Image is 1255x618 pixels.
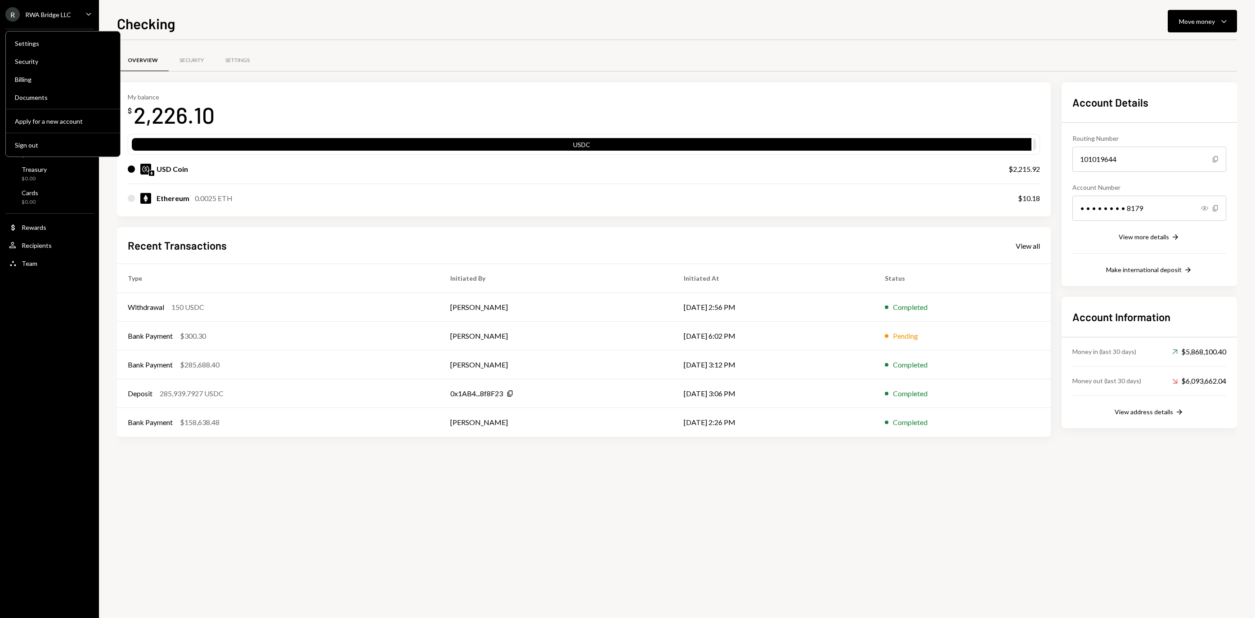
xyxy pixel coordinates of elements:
[157,164,188,175] div: USD Coin
[132,140,1031,152] div: USDC
[169,49,215,72] a: Security
[22,166,47,173] div: Treasury
[179,57,204,64] div: Security
[673,408,874,437] td: [DATE] 2:26 PM
[215,49,260,72] a: Settings
[157,193,189,204] div: Ethereum
[1072,376,1141,385] div: Money out (last 30 days)
[22,224,46,231] div: Rewards
[128,417,173,428] div: Bank Payment
[9,113,117,130] button: Apply for a new account
[22,260,37,267] div: Team
[893,388,928,399] div: Completed
[9,35,117,51] a: Settings
[180,417,220,428] div: $158,638.48
[128,302,164,313] div: Withdrawal
[439,264,673,293] th: Initiated By
[22,198,38,206] div: $0.00
[893,302,928,313] div: Completed
[25,11,71,18] div: RWA Bridge LLC
[439,322,673,350] td: [PERSON_NAME]
[1172,346,1226,357] div: $5,868,100.40
[673,322,874,350] td: [DATE] 6:02 PM
[1072,309,1226,324] h2: Account Information
[160,388,224,399] div: 285,939.7927 USDC
[149,170,154,176] img: ethereum-mainnet
[9,89,117,105] a: Documents
[1016,241,1040,251] a: View all
[1072,183,1226,192] div: Account Number
[1072,134,1226,143] div: Routing Number
[22,189,38,197] div: Cards
[439,293,673,322] td: [PERSON_NAME]
[673,264,874,293] th: Initiated At
[1172,376,1226,386] div: $6,093,662.04
[1016,242,1040,251] div: View all
[5,219,94,235] a: Rewards
[195,193,233,204] div: 0.0025 ETH
[128,57,158,64] div: Overview
[128,93,215,101] div: My balance
[439,408,673,437] td: [PERSON_NAME]
[1119,233,1169,241] div: View more details
[15,94,111,101] div: Documents
[134,101,215,129] div: 2,226.10
[1008,164,1040,175] div: $2,215.92
[1072,95,1226,110] h2: Account Details
[117,14,175,32] h1: Checking
[5,237,94,253] a: Recipients
[1072,147,1226,172] div: 101019644
[1115,408,1184,417] button: View address details
[673,350,874,379] td: [DATE] 3:12 PM
[439,350,673,379] td: [PERSON_NAME]
[893,417,928,428] div: Completed
[128,388,152,399] div: Deposit
[1072,347,1136,356] div: Money in (last 30 days)
[140,193,151,204] img: ETH
[1106,265,1192,275] button: Make international deposit
[9,53,117,69] a: Security
[1179,17,1215,26] div: Move money
[15,58,111,65] div: Security
[1018,193,1040,204] div: $10.18
[140,164,151,175] img: USDC
[893,331,918,341] div: Pending
[9,71,117,87] a: Billing
[1168,10,1237,32] button: Move money
[15,76,111,83] div: Billing
[893,359,928,370] div: Completed
[171,302,204,313] div: 150 USDC
[15,141,111,149] div: Sign out
[15,40,111,47] div: Settings
[22,175,47,183] div: $0.00
[128,359,173,370] div: Bank Payment
[225,57,250,64] div: Settings
[450,388,503,399] div: 0x1AB4...8f8F23
[180,359,220,370] div: $285,688.40
[180,331,206,341] div: $300.30
[1115,408,1173,416] div: View address details
[128,106,132,115] div: $
[5,7,20,22] div: R
[22,242,52,249] div: Recipients
[1072,196,1226,221] div: • • • • • • • • 8179
[5,255,94,271] a: Team
[673,293,874,322] td: [DATE] 2:56 PM
[117,264,439,293] th: Type
[1119,233,1180,242] button: View more details
[9,137,117,153] button: Sign out
[117,49,169,72] a: Overview
[1106,266,1182,273] div: Make international deposit
[874,264,1051,293] th: Status
[15,117,111,125] div: Apply for a new account
[128,238,227,253] h2: Recent Transactions
[128,331,173,341] div: Bank Payment
[5,186,94,208] a: Cards$0.00
[5,163,94,184] a: Treasury$0.00
[673,379,874,408] td: [DATE] 3:06 PM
